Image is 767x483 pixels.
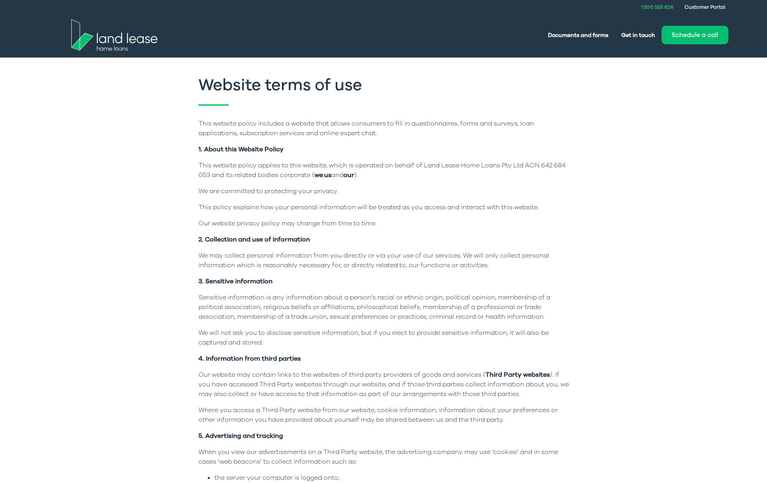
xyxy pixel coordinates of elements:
strong: 1. About this Website Policy [198,145,283,154]
strong: Third Party websites [486,370,550,379]
p: We will not ask you to disclose sensitive information, but if you elect to provide sensitive info... [198,328,569,347]
strong: we [314,171,323,180]
p: This website policy applies to this website, which is operated on behalf of Land Lease Home Loans... [198,161,569,180]
p: This policy explains how your personal information will be treated as you access and interact wit... [198,202,569,212]
button: Schedule a call [662,26,728,44]
h1: Website terms of use [198,77,569,106]
img: Land Lease Home Loans [71,19,157,51]
strong: 5. Advertising and tracking [198,431,283,440]
p: Our website privacy policy may change from time to time. [198,219,569,228]
p: Sensitive information is any information about a person’s racial or ethnic origin, political opin... [198,293,569,322]
a: Documents and forms [542,28,615,43]
strong: 2. Collection and use of information [198,235,310,244]
p: Where you access a Third Party website from our website, cookie information, information about yo... [198,405,569,425]
p: Our website may contain links to the websites of third party providers of goods and services ( ).... [198,370,569,399]
p: When you view our advertisements on a Third Party website, the advertising company may use ‘cooki... [198,447,569,466]
li: the server your computer is logged onto; [215,473,569,483]
strong: 4. Information from third parties [198,354,301,363]
a: Customer Portal [684,4,725,10]
p: We may collect personal information from you directly or via your use of our services. We will on... [198,251,569,270]
p: This website policy includes a website that allows consumers to fill in questionnaires, forms and... [198,119,569,138]
strong: us [324,171,331,180]
a: Get in touch [615,28,662,43]
a: 1300 555 626 [641,4,674,10]
p: We are committed to protecting your privacy. [198,186,569,196]
strong: 3. Sensitive information [198,277,273,286]
strong: our [343,171,354,180]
